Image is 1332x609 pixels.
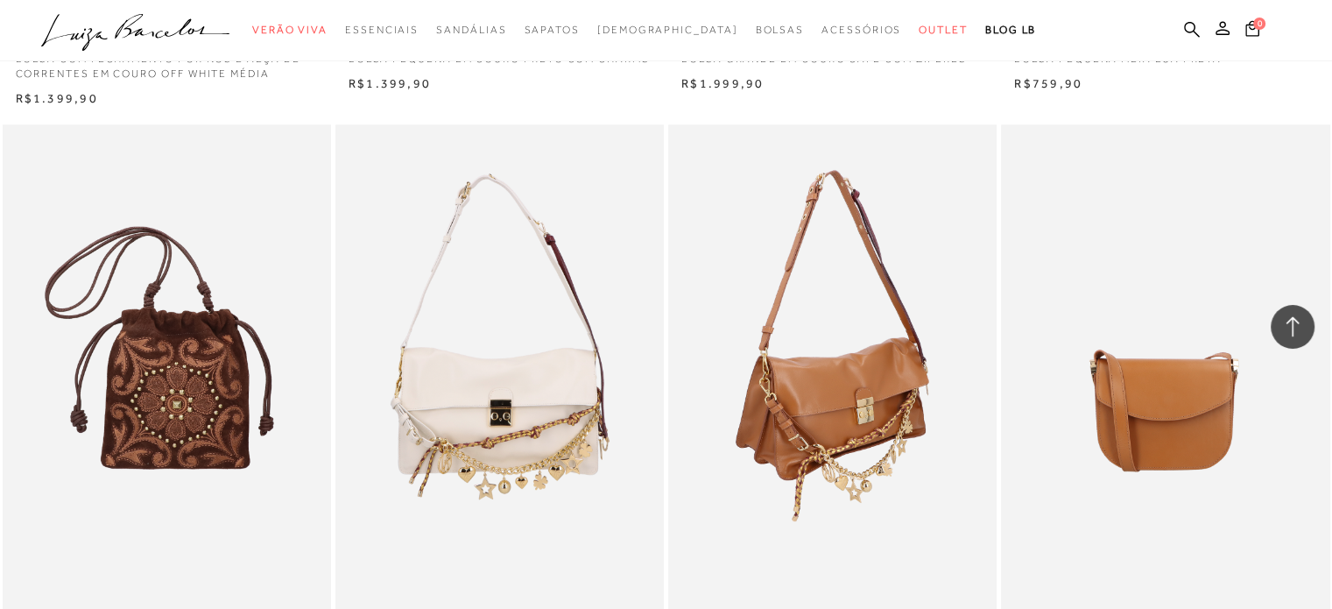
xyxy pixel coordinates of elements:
span: Outlet [919,24,968,36]
a: categoryNavScreenReaderText [919,14,968,46]
span: Sapatos [524,24,579,36]
button: 0 [1240,19,1265,43]
span: BLOG LB [985,24,1036,36]
span: Acessórios [821,24,901,36]
a: categoryNavScreenReaderText [755,14,804,46]
a: categoryNavScreenReaderText [345,14,419,46]
span: 0 [1253,18,1265,30]
a: categoryNavScreenReaderText [436,14,506,46]
span: R$1.999,90 [681,76,764,90]
a: categoryNavScreenReaderText [524,14,579,46]
a: categoryNavScreenReaderText [821,14,901,46]
a: BLOG LB [985,14,1036,46]
span: R$1.399,90 [16,91,98,105]
span: R$1.399,90 [349,76,431,90]
a: categoryNavScreenReaderText [252,14,328,46]
a: noSubCategoriesText [597,14,738,46]
span: Bolsas [755,24,804,36]
span: Verão Viva [252,24,328,36]
span: [DEMOGRAPHIC_DATA] [597,24,738,36]
span: Sandálias [436,24,506,36]
span: Essenciais [345,24,419,36]
span: R$759,90 [1014,76,1082,90]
